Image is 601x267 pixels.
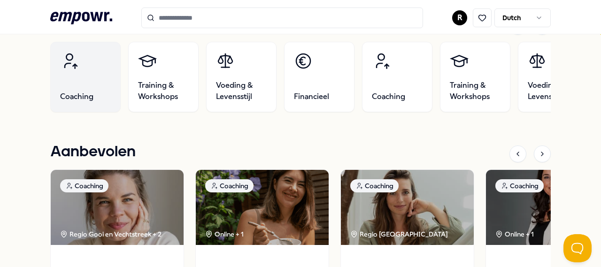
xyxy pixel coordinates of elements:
[350,179,399,192] div: Coaching
[495,179,544,192] div: Coaching
[518,42,588,112] a: Voeding & Levensstijl
[51,170,184,245] img: package image
[440,42,510,112] a: Training & Workshops
[372,91,405,102] span: Coaching
[452,10,467,25] button: R
[450,80,501,102] span: Training & Workshops
[341,170,474,245] img: package image
[362,42,432,112] a: Coaching
[284,42,354,112] a: Financieel
[196,170,329,245] img: package image
[60,91,93,102] span: Coaching
[350,229,449,239] div: Regio [GEOGRAPHIC_DATA]
[294,91,329,102] span: Financieel
[205,229,244,239] div: Online + 1
[216,80,267,102] span: Voeding & Levensstijl
[50,140,136,164] h1: Aanbevolen
[60,179,108,192] div: Coaching
[206,42,277,112] a: Voeding & Levensstijl
[205,179,254,192] div: Coaching
[563,234,592,262] iframe: Help Scout Beacon - Open
[528,80,578,102] span: Voeding & Levensstijl
[50,42,121,112] a: Coaching
[138,80,189,102] span: Training & Workshops
[128,42,199,112] a: Training & Workshops
[495,229,534,239] div: Online + 1
[60,229,162,239] div: Regio Gooi en Vechtstreek + 2
[141,8,423,28] input: Search for products, categories or subcategories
